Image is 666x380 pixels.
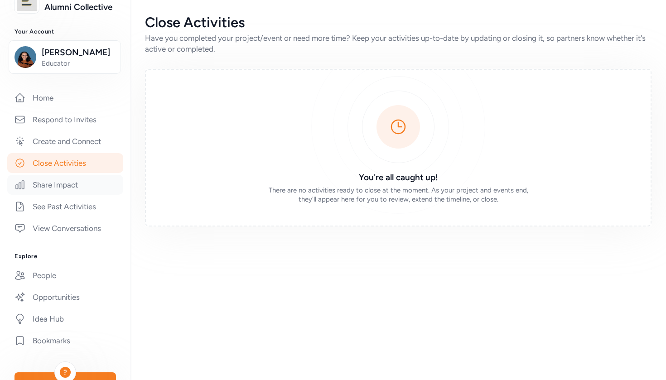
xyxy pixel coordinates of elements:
[9,40,121,74] button: [PERSON_NAME]Educator
[7,88,123,108] a: Home
[268,171,529,184] h3: You're all caught up!
[145,33,652,54] div: Have you completed your project/event or need more time? Keep your activities up-to-date by updat...
[14,28,116,35] h3: Your Account
[7,110,123,130] a: Respond to Invites
[7,175,123,195] a: Share Impact
[7,309,123,329] a: Idea Hub
[145,14,652,31] div: Close Activities
[7,287,123,307] a: Opportunities
[60,367,71,378] div: ?
[14,253,116,260] h3: Explore
[42,59,115,68] span: Educator
[7,218,123,238] a: View Conversations
[7,331,123,351] a: Bookmarks
[268,186,529,204] div: There are no activities ready to close at the moment. As your project and events end, they'll app...
[7,197,123,216] a: See Past Activities
[7,131,123,151] a: Create and Connect
[7,265,123,285] a: People
[7,153,123,173] a: Close Activities
[42,46,115,59] span: [PERSON_NAME]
